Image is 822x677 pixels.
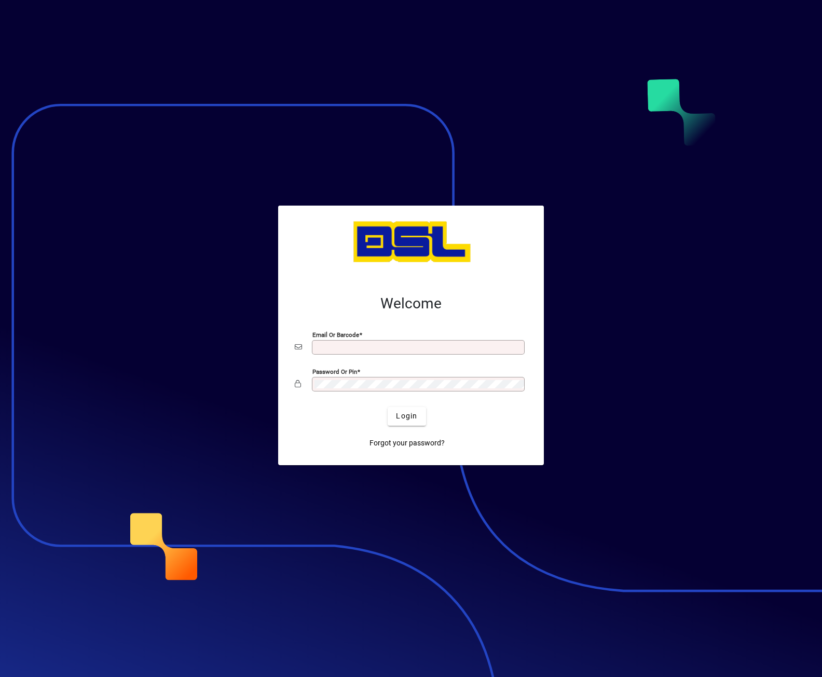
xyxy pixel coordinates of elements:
[365,434,449,453] a: Forgot your password?
[388,407,426,426] button: Login
[312,368,357,375] mat-label: Password or Pin
[295,295,527,313] h2: Welcome
[396,411,417,422] span: Login
[369,438,445,449] span: Forgot your password?
[312,331,359,338] mat-label: Email or Barcode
